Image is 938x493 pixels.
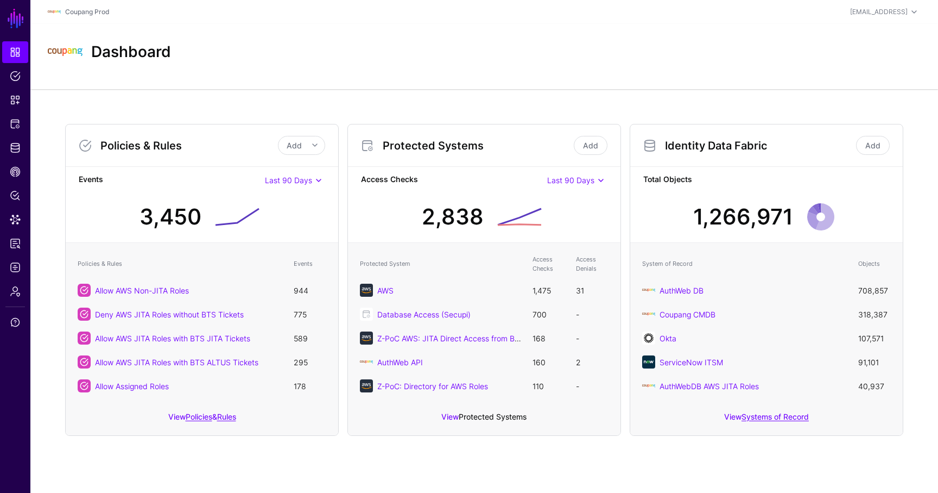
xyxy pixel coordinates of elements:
span: Add [287,141,302,150]
td: 91,101 [853,350,896,374]
td: 700 [527,302,571,326]
a: Z-PoC AWS: JITA Direct Access from BTS ALTUS (ignoring AuthWeb) [377,334,619,343]
img: svg+xml;base64,PHN2ZyBpZD0iTG9nbyIgeG1sbnM9Imh0dHA6Ly93d3cudzMub3JnLzIwMDAvc3ZnIiB3aWR0aD0iMTIxLj... [642,308,655,321]
img: svg+xml;base64,PHN2ZyB3aWR0aD0iNjQiIGhlaWdodD0iNjQiIHZpZXdCb3g9IjAgMCA2NCA2NCIgZmlsbD0ibm9uZSIgeG... [360,332,373,345]
td: 107,571 [853,326,896,350]
a: ServiceNow ITSM [660,358,723,367]
span: Identity Data Fabric [10,142,21,153]
span: Admin [10,286,21,297]
td: 295 [288,350,332,374]
a: AuthWebDB AWS JITA Roles [660,382,759,391]
a: SGNL [7,7,25,30]
img: svg+xml;base64,PHN2ZyBpZD0iTG9nbyIgeG1sbnM9Imh0dHA6Ly93d3cudzMub3JnLzIwMDAvc3ZnIiB3aWR0aD0iMTIxLj... [48,5,61,18]
a: Protected Systems [459,412,527,421]
a: Dashboard [2,41,28,63]
div: 3,450 [140,201,201,233]
a: Allow AWS JITA Roles with BTS ALTUS Tickets [95,358,258,367]
a: Policies [186,412,212,421]
a: Admin [2,280,28,302]
td: 110 [527,374,571,398]
td: 708,857 [853,278,896,302]
a: Identity Data Fabric [2,137,28,159]
a: Coupang Prod [65,8,109,16]
a: Logs [2,257,28,278]
th: System of Record [637,249,853,278]
td: - [571,326,614,350]
th: Policies & Rules [72,249,288,278]
a: Allow Assigned Roles [95,382,169,391]
th: Objects [853,249,896,278]
a: Okta [660,334,676,343]
a: Protected Systems [2,113,28,135]
a: AWS [377,286,394,295]
a: Database Access (Secupi) [377,310,471,319]
a: Data Lens [2,209,28,230]
a: Allow AWS Non-JITA Roles [95,286,189,295]
span: Policy Lens [10,190,21,201]
img: svg+xml;base64,PHN2ZyB3aWR0aD0iNjQiIGhlaWdodD0iNjQiIHZpZXdCb3g9IjAgMCA2NCA2NCIgZmlsbD0ibm9uZSIgeG... [360,284,373,297]
h3: Identity Data Fabric [665,139,854,152]
td: 168 [527,326,571,350]
span: Access Reporting [10,238,21,249]
a: CAEP Hub [2,161,28,183]
img: svg+xml;base64,PHN2ZyBpZD0iTG9nbyIgeG1sbnM9Imh0dHA6Ly93d3cudzMub3JnLzIwMDAvc3ZnIiB3aWR0aD0iMTIxLj... [642,284,655,297]
td: 178 [288,374,332,398]
div: 2,838 [422,201,484,233]
img: svg+xml;base64,PHN2ZyB3aWR0aD0iNjQiIGhlaWdodD0iNjQiIHZpZXdCb3g9IjAgMCA2NCA2NCIgZmlsbD0ibm9uZSIgeG... [642,332,655,345]
img: svg+xml;base64,PHN2ZyBpZD0iTG9nbyIgeG1sbnM9Imh0dHA6Ly93d3cudzMub3JnLzIwMDAvc3ZnIiB3aWR0aD0iMTIxLj... [48,35,83,70]
span: Policies [10,71,21,82]
div: [EMAIL_ADDRESS] [850,7,908,17]
img: svg+xml;base64,PHN2ZyBpZD0iTG9nbyIgeG1sbnM9Imh0dHA6Ly93d3cudzMub3JnLzIwMDAvc3ZnIiB3aWR0aD0iMTIxLj... [360,355,373,369]
strong: Access Checks [361,173,547,187]
strong: Total Objects [643,173,890,187]
span: Logs [10,262,21,273]
strong: Events [79,173,265,187]
td: 1,475 [527,278,571,302]
td: - [571,302,614,326]
div: View [348,404,620,435]
a: Add [574,136,607,155]
th: Protected System [354,249,527,278]
a: Deny AWS JITA Roles without BTS Tickets [95,310,244,319]
a: AuthWeb API [377,358,423,367]
a: Policies [2,65,28,87]
a: Z-PoC: Directory for AWS Roles [377,382,488,391]
h3: Protected Systems [383,139,572,152]
a: Allow AWS JITA Roles with BTS JITA Tickets [95,334,250,343]
td: 589 [288,326,332,350]
img: svg+xml;base64,PHN2ZyB3aWR0aD0iNjQiIGhlaWdodD0iNjQiIHZpZXdCb3g9IjAgMCA2NCA2NCIgZmlsbD0ibm9uZSIgeG... [360,379,373,392]
td: 31 [571,278,614,302]
th: Events [288,249,332,278]
td: 40,937 [853,374,896,398]
a: Systems of Record [741,412,809,421]
span: Support [10,317,21,328]
a: Policy Lens [2,185,28,207]
div: 1,266,971 [693,201,793,233]
span: Dashboard [10,47,21,58]
td: - [571,374,614,398]
h2: Dashboard [91,43,171,61]
td: 944 [288,278,332,302]
a: AuthWeb DB [660,286,703,295]
th: Access Denials [571,249,614,278]
td: 318,387 [853,302,896,326]
img: svg+xml;base64,PHN2ZyBpZD0iTG9nbyIgeG1sbnM9Imh0dHA6Ly93d3cudzMub3JnLzIwMDAvc3ZnIiB3aWR0aD0iMTIxLj... [642,379,655,392]
span: Snippets [10,95,21,105]
span: Protected Systems [10,118,21,129]
a: Coupang CMDB [660,310,715,319]
td: 775 [288,302,332,326]
span: Last 90 Days [547,176,594,185]
h3: Policies & Rules [100,139,278,152]
span: Data Lens [10,214,21,225]
span: Last 90 Days [265,176,312,185]
a: Snippets [2,89,28,111]
a: Add [856,136,890,155]
th: Access Checks [527,249,571,278]
td: 160 [527,350,571,374]
a: Access Reporting [2,233,28,254]
a: Rules [217,412,236,421]
div: View & [66,404,338,435]
div: View [630,404,903,435]
span: CAEP Hub [10,166,21,177]
img: svg+xml;base64,PHN2ZyB3aWR0aD0iNjQiIGhlaWdodD0iNjQiIHZpZXdCb3g9IjAgMCA2NCA2NCIgZmlsbD0ibm9uZSIgeG... [642,355,655,369]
